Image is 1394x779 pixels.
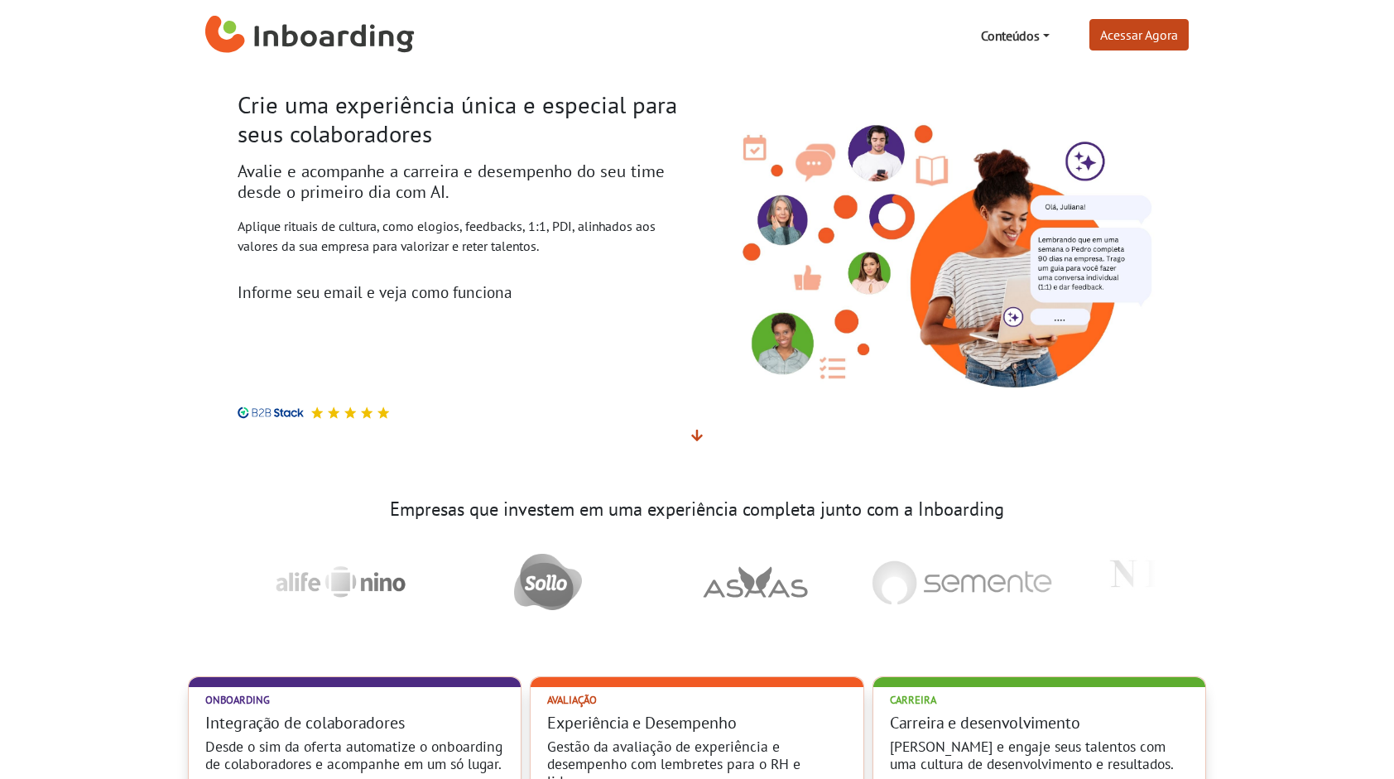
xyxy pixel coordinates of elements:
[238,91,685,148] h1: Crie uma experiência única e especial para seus colaboradores
[1089,19,1189,50] a: Acessar Agora
[205,738,505,772] h4: Desde o sim da oferta automatize o onboarding de colaboradores e acompanhe em um só lugar.
[890,713,1190,733] h3: Carreira e desenvolvimento
[547,713,847,733] h3: Experiência e Desempenho
[238,406,304,419] img: B2B Stack logo
[890,694,1190,706] h2: Carreira
[238,216,685,256] p: Aplique rituais de cultura, como elogios, feedbacks, 1:1, PDI, alinhados aos valores da sua empre...
[304,406,390,419] div: Avaliação 5 estrelas no B2B Stack
[547,694,847,706] h2: Avaliação
[890,738,1190,772] h4: [PERSON_NAME] e engaje seus talentos com uma cultura de desenvolvimento e resultados.
[205,7,415,65] a: Inboarding Home Page
[238,282,685,301] h3: Informe seu email e veja como funciona
[377,406,390,419] img: Avaliação 5 estrelas no B2B Stack
[691,427,703,444] span: Veja mais detalhes abaixo
[238,498,1156,521] h3: Empresas que investem em uma experiência completa junto com a Inboarding
[858,546,1065,618] img: Semente Negocios
[974,19,1056,52] a: Conteúdos
[709,95,1156,396] img: Inboarding - Rutuais de Cultura com Inteligência Ariticial. Feedback, conversas 1:1, PDI.
[253,541,428,623] img: Alife Nino
[689,553,820,611] img: Asaas
[360,406,373,419] img: Avaliação 5 estrelas no B2B Stack
[310,406,324,419] img: Avaliação 5 estrelas no B2B Stack
[500,541,594,623] img: Sollo Brasil
[238,308,645,387] iframe: Form 0
[205,694,505,706] h2: Onboarding
[344,406,357,419] img: Avaliação 5 estrelas no B2B Stack
[327,406,340,419] img: Avaliação 5 estrelas no B2B Stack
[238,161,685,203] h2: Avalie e acompanhe a carreira e desempenho do seu time desde o primeiro dia com AI.
[205,713,505,733] h3: Integração de colaboradores
[205,11,415,60] img: Inboarding Home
